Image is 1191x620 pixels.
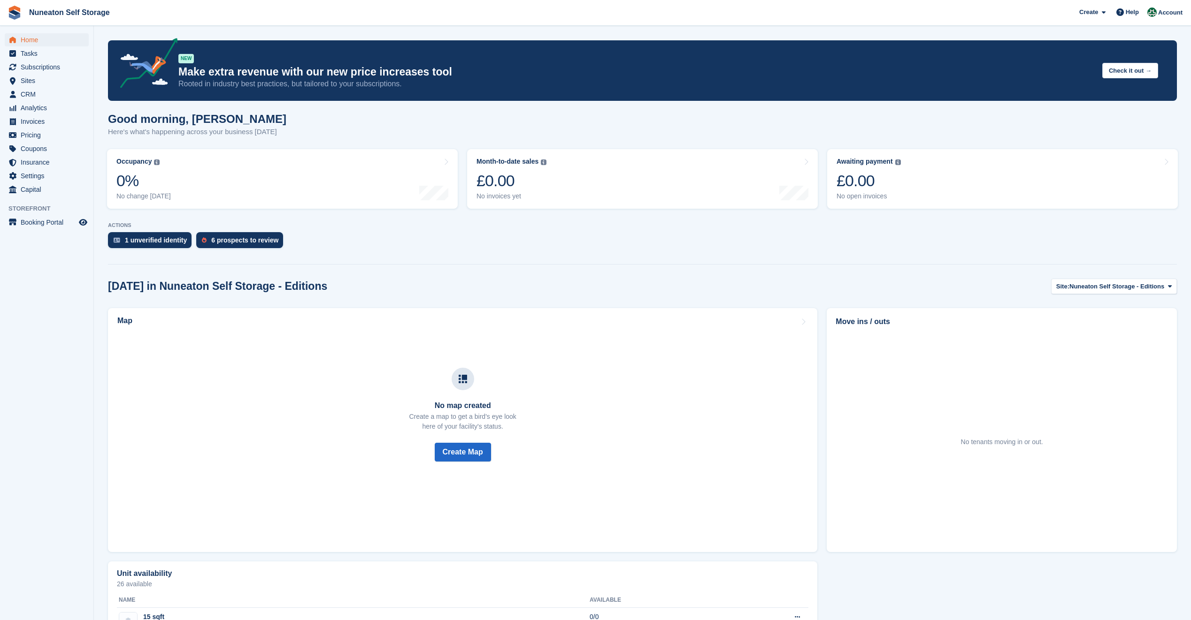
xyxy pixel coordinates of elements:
[5,88,89,101] a: menu
[211,236,278,244] div: 6 prospects to review
[21,169,77,182] span: Settings
[107,149,458,209] a: Occupancy 0% No change [DATE]
[8,204,93,213] span: Storefront
[21,88,77,101] span: CRM
[5,101,89,114] a: menu
[1079,8,1098,17] span: Create
[116,171,171,190] div: 0%
[202,237,207,243] img: prospect-51fa495bee0391a8d652442698ab0144808aea92771e9ea1ae160a38d050c398.svg
[5,183,89,196] a: menu
[590,593,724,608] th: Available
[5,169,89,182] a: menu
[154,159,160,165] img: icon-info-grey-7440780725fd019a000dd9b08b2336e03edf1995a4989e88bcd33f0948082b44.svg
[196,232,288,253] a: 6 prospects to review
[8,6,22,20] img: stora-icon-8386f47178a22dfd0bd8f6a31ec36ba5ce8667c1dd55bd0f319d3a0aa187defe.svg
[77,217,89,228] a: Preview store
[108,232,196,253] a: 1 unverified identity
[1069,282,1164,291] span: Nuneaton Self Storage - Editions
[117,569,172,578] h2: Unit availability
[459,375,467,383] img: map-icn-33ee37083ee616e46c38cad1a60f524a97daa1e2b2c8c0bc3eb3415660979fc1.svg
[435,443,491,461] button: Create Map
[5,156,89,169] a: menu
[476,192,546,200] div: No invoices yet
[5,115,89,128] a: menu
[837,171,901,190] div: £0.00
[409,412,516,431] p: Create a map to get a bird's eye look here of your facility's status.
[836,316,1168,327] h2: Move ins / outs
[108,222,1177,228] p: ACTIONS
[108,280,327,293] h2: [DATE] in Nuneaton Self Storage - Editions
[837,158,893,166] div: Awaiting payment
[476,158,538,166] div: Month-to-date sales
[5,129,89,142] a: menu
[5,47,89,60] a: menu
[117,317,132,325] h2: Map
[5,60,89,74] a: menu
[108,308,817,552] a: Map No map created Create a map to get a bird's eye lookhere of your facility's status. Create Map
[1051,279,1177,294] button: Site: Nuneaton Self Storage - Editions
[467,149,818,209] a: Month-to-date sales £0.00 No invoices yet
[25,5,114,20] a: Nuneaton Self Storage
[178,65,1095,79] p: Make extra revenue with our new price increases tool
[827,149,1178,209] a: Awaiting payment £0.00 No open invoices
[1056,282,1069,291] span: Site:
[114,237,120,243] img: verify_identity-adf6edd0f0f0b5bbfe63781bf79b02c33cf7c696d77639b501bdc392416b5a36.svg
[21,183,77,196] span: Capital
[1102,63,1158,78] button: Check it out →
[409,401,516,410] h3: No map created
[178,54,194,63] div: NEW
[21,216,77,229] span: Booking Portal
[5,74,89,87] a: menu
[21,60,77,74] span: Subscriptions
[125,236,187,244] div: 1 unverified identity
[541,159,546,165] img: icon-info-grey-7440780725fd019a000dd9b08b2336e03edf1995a4989e88bcd33f0948082b44.svg
[5,216,89,229] a: menu
[961,437,1043,447] div: No tenants moving in or out.
[116,192,171,200] div: No change [DATE]
[1126,8,1139,17] span: Help
[21,115,77,128] span: Invoices
[117,581,808,587] p: 26 available
[117,593,590,608] th: Name
[5,33,89,46] a: menu
[21,74,77,87] span: Sites
[1147,8,1157,17] img: Amanda
[21,33,77,46] span: Home
[476,171,546,190] div: £0.00
[895,159,901,165] img: icon-info-grey-7440780725fd019a000dd9b08b2336e03edf1995a4989e88bcd33f0948082b44.svg
[116,158,152,166] div: Occupancy
[5,142,89,155] a: menu
[108,127,286,137] p: Here's what's happening across your business [DATE]
[178,79,1095,89] p: Rooted in industry best practices, but tailored to your subscriptions.
[108,113,286,125] h1: Good morning, [PERSON_NAME]
[837,192,901,200] div: No open invoices
[112,38,178,91] img: price-adjustments-announcement-icon-8257ccfd72463d97f412b2fc003d46551f7dbcb40ab6d574587a9cd5c0d94...
[1158,8,1183,17] span: Account
[21,47,77,60] span: Tasks
[21,129,77,142] span: Pricing
[21,142,77,155] span: Coupons
[21,156,77,169] span: Insurance
[21,101,77,114] span: Analytics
